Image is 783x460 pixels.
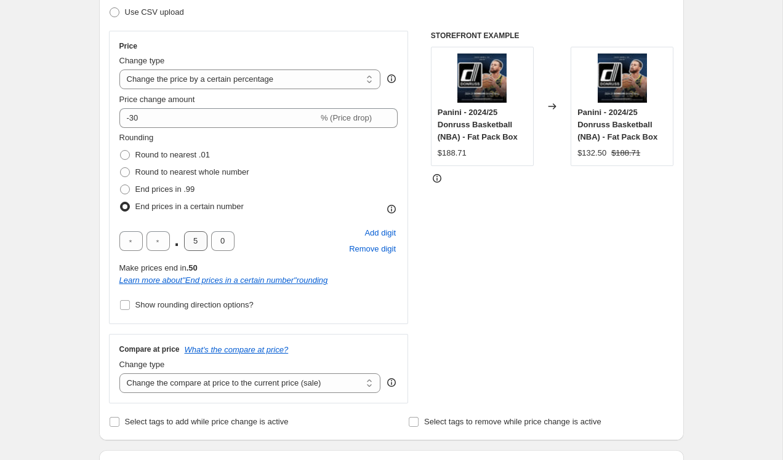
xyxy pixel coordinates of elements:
span: Use CSV upload [125,7,184,17]
span: Panini - 2024/25 Donruss Basketball (NBA) - Fat Pack Box [577,108,657,141]
span: Add digit [364,227,396,239]
span: Round to nearest .01 [135,150,210,159]
i: Learn more about " End prices in a certain number " rounding [119,276,328,285]
span: Remove digit [349,243,396,255]
b: .50 [187,263,198,272]
span: Make prices end in [119,263,198,272]
span: End prices in a certain number [135,202,244,211]
span: Price change amount [119,95,195,104]
span: Round to nearest whole number [135,167,249,176]
span: Select tags to remove while price change is active [424,417,601,426]
button: Remove placeholder [347,241,398,257]
span: Rounding [119,133,154,142]
h3: Price [119,41,137,51]
button: Add placeholder [363,225,398,241]
img: 2024-25-PANINI-DONRUSS-BASKETBALL-FAT-PACK_80x.jpg [598,54,647,103]
h6: STOREFRONT EXAMPLE [431,31,674,41]
img: 2024-25-PANINI-DONRUSS-BASKETBALL-FAT-PACK_80x.jpg [457,54,507,103]
a: Learn more about"End prices in a certain number"rounding [119,276,328,285]
h3: Compare at price [119,344,180,354]
span: End prices in .99 [135,184,195,194]
div: help [385,376,398,389]
input: ﹡ [211,231,235,251]
span: Select tags to add while price change is active [125,417,289,426]
span: Panini - 2024/25 Donruss Basketball (NBA) - Fat Pack Box [438,108,518,141]
div: $132.50 [577,147,606,159]
button: What's the compare at price? [185,345,289,354]
input: ﹡ [119,231,143,251]
div: help [385,73,398,85]
strike: $188.71 [611,147,640,159]
span: Show rounding direction options? [135,300,254,309]
span: Change type [119,360,165,369]
span: Change type [119,56,165,65]
div: $188.71 [438,147,467,159]
input: -15 [119,108,318,128]
input: ﹡ [184,231,207,251]
span: . [174,231,180,251]
input: ﹡ [147,231,170,251]
span: % (Price drop) [321,113,372,122]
